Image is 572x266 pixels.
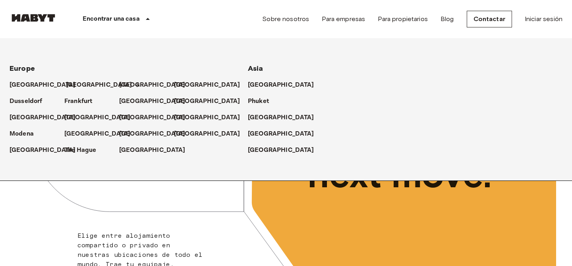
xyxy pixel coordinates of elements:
[119,146,186,155] p: [GEOGRAPHIC_DATA]
[174,113,248,122] a: [GEOGRAPHIC_DATA]
[119,97,186,106] p: [GEOGRAPHIC_DATA]
[119,97,193,106] a: [GEOGRAPHIC_DATA]
[174,129,248,139] a: [GEOGRAPHIC_DATA]
[10,64,35,73] span: Europe
[248,129,322,139] a: [GEOGRAPHIC_DATA]
[119,129,193,139] a: [GEOGRAPHIC_DATA]
[248,97,277,106] a: Phuket
[10,113,76,122] p: [GEOGRAPHIC_DATA]
[174,129,240,139] p: [GEOGRAPHIC_DATA]
[441,14,454,24] a: Blog
[174,80,240,90] p: [GEOGRAPHIC_DATA]
[119,80,193,90] a: [GEOGRAPHIC_DATA]
[64,113,139,122] a: [GEOGRAPHIC_DATA]
[248,146,314,155] p: [GEOGRAPHIC_DATA]
[64,129,139,139] a: [GEOGRAPHIC_DATA]
[10,129,42,139] a: Modena
[174,80,248,90] a: [GEOGRAPHIC_DATA]
[10,14,57,22] img: Habyt
[64,146,96,155] p: The Hague
[10,80,84,90] a: [GEOGRAPHIC_DATA]
[119,113,193,122] a: [GEOGRAPHIC_DATA]
[248,80,322,90] a: [GEOGRAPHIC_DATA]
[10,97,50,106] a: Dusseldorf
[174,97,248,106] a: [GEOGRAPHIC_DATA]
[10,113,84,122] a: [GEOGRAPHIC_DATA]
[174,97,240,106] p: [GEOGRAPHIC_DATA]
[248,146,322,155] a: [GEOGRAPHIC_DATA]
[262,14,309,24] a: Sobre nosotros
[64,146,104,155] a: The Hague
[378,14,428,24] a: Para propietarios
[119,129,186,139] p: [GEOGRAPHIC_DATA]
[83,14,140,24] p: Encontrar una casa
[119,80,186,90] p: [GEOGRAPHIC_DATA]
[307,115,524,195] span: Unlock your next move.
[66,80,132,90] p: [GEOGRAPHIC_DATA]
[322,14,365,24] a: Para empresas
[64,97,100,106] a: Frankfurt
[119,146,193,155] a: [GEOGRAPHIC_DATA]
[10,146,84,155] a: [GEOGRAPHIC_DATA]
[467,11,512,27] a: Contactar
[248,80,314,90] p: [GEOGRAPHIC_DATA]
[525,14,562,24] a: Iniciar sesión
[64,129,131,139] p: [GEOGRAPHIC_DATA]
[64,113,131,122] p: [GEOGRAPHIC_DATA]
[248,97,269,106] p: Phuket
[248,113,314,122] p: [GEOGRAPHIC_DATA]
[248,64,263,73] span: Asia
[66,80,140,90] a: [GEOGRAPHIC_DATA]
[10,97,43,106] p: Dusseldorf
[10,80,76,90] p: [GEOGRAPHIC_DATA]
[174,113,240,122] p: [GEOGRAPHIC_DATA]
[248,113,322,122] a: [GEOGRAPHIC_DATA]
[119,113,186,122] p: [GEOGRAPHIC_DATA]
[64,97,92,106] p: Frankfurt
[10,129,34,139] p: Modena
[10,146,76,155] p: [GEOGRAPHIC_DATA]
[248,129,314,139] p: [GEOGRAPHIC_DATA]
